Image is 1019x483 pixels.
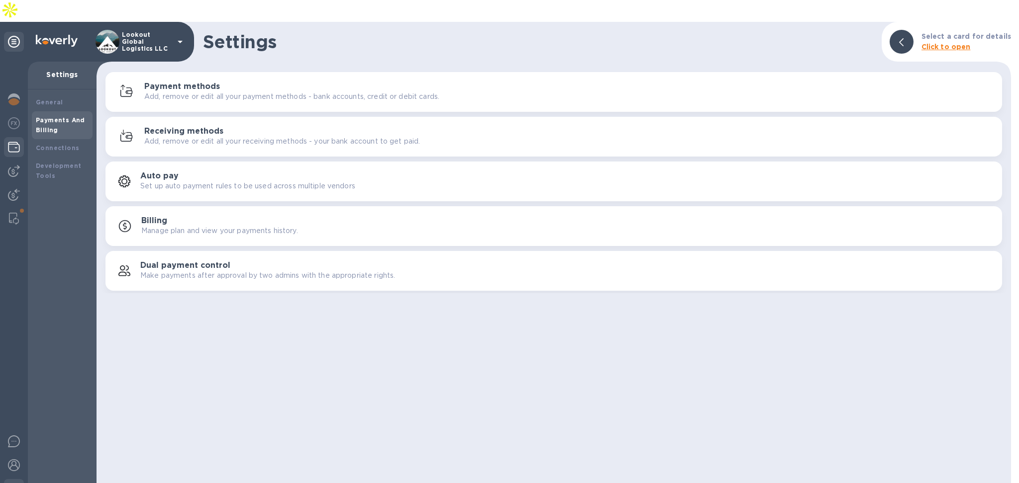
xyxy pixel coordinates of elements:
p: Add, remove or edit all your payment methods - bank accounts, credit or debit cards. [144,91,439,102]
p: Lookout Global Logistics LLC [122,31,172,52]
p: Set up auto payment rules to be used across multiple vendors [140,181,355,191]
p: Make payments after approval by two admins with the appropriate rights. [140,270,395,281]
b: Click to open [921,43,971,51]
button: Receiving methodsAdd, remove or edit all your receiving methods - your bank account to get paid. [105,117,1002,157]
b: Connections [36,144,79,152]
h3: Billing [141,216,167,226]
h3: Receiving methods [144,127,223,136]
img: Logo [36,35,78,47]
b: Select a card for details [921,32,1011,40]
h3: Dual payment control [140,261,230,270]
h1: Settings [203,31,874,52]
div: Unpin categories [4,32,24,52]
b: General [36,98,63,106]
button: Dual payment controlMake payments after approval by two admins with the appropriate rights. [105,251,1002,291]
button: BillingManage plan and view your payments history. [105,206,1002,246]
b: Payments And Billing [36,116,85,134]
b: Development Tools [36,162,81,179]
p: Settings [36,70,89,80]
button: Auto paySet up auto payment rules to be used across multiple vendors [105,161,1002,201]
img: Foreign exchange [8,117,20,129]
h3: Payment methods [144,82,220,91]
h3: Auto pay [140,171,179,181]
p: Manage plan and view your payments history. [141,226,298,236]
img: Wallets [8,141,20,153]
button: Payment methodsAdd, remove or edit all your payment methods - bank accounts, credit or debit cards. [105,72,1002,112]
p: Add, remove or edit all your receiving methods - your bank account to get paid. [144,136,420,147]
